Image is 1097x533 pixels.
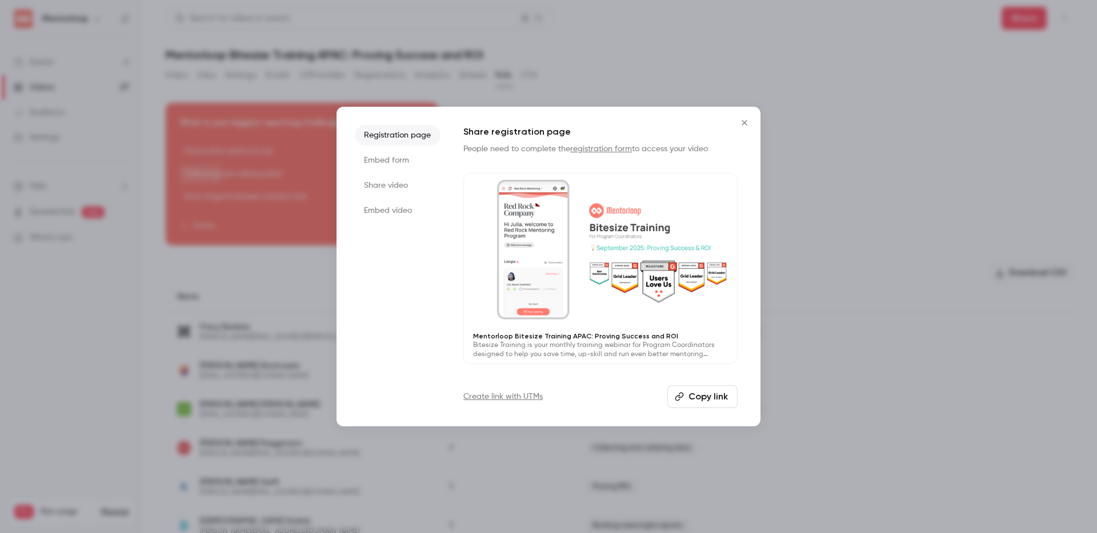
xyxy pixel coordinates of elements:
a: Create link with UTMs [463,391,543,402]
li: Share video [355,175,441,196]
li: Embed form [355,150,441,171]
a: registration form [570,145,632,153]
button: Close [733,111,756,134]
button: Copy link [667,385,738,408]
li: Embed video [355,200,441,221]
h1: Share registration page [463,125,738,139]
p: Mentorloop Bitesize Training APAC: Proving Success and ROI [473,332,728,341]
p: Bitesize Training is your monthly training webinar for Program Coordinators designed to help you ... [473,341,728,359]
a: Mentorloop Bitesize Training APAC: Proving Success and ROIBitesize Training is your monthly train... [463,173,738,364]
p: People need to complete the to access your video [463,143,738,155]
li: Registration page [355,125,441,146]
